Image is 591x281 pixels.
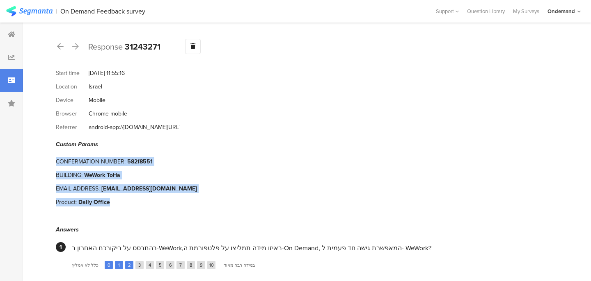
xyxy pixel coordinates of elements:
div: Ondemand [547,7,575,15]
div: 5 [156,261,164,269]
div: 6 [166,261,174,269]
div: Custom Params [56,140,552,149]
div: 10 [207,261,215,269]
div: EMAIL ADDRESS: [56,184,101,193]
div: | [56,7,57,16]
div: Mobile [89,96,105,104]
div: 2 [125,261,133,269]
div: 1 [115,261,123,269]
div: Israel [89,82,102,91]
div: BUILDING: [56,171,84,179]
div: 582f8551 [127,157,153,166]
div: Location [56,82,89,91]
a: My Surveys [509,7,543,15]
div: כלל לא אמליץ [72,262,98,268]
div: On Demand Feedback survey [60,7,145,15]
div: [EMAIL_ADDRESS][DOMAIN_NAME] [101,184,197,193]
div: 1 [56,242,66,252]
div: Daily Office [78,198,110,206]
div: בהתבסס על ביקורכם האחרון ב-WeWork,באיזו מידה תמליצו על פלטפורמת ה-On Demand, המאפשרת גישה חד פעמי... [72,243,552,253]
div: במידה רבה מאוד [224,262,255,268]
div: 8 [187,261,195,269]
div: android-app://[DOMAIN_NAME][URL] [89,123,180,131]
div: 7 [176,261,185,269]
div: CONFERMATION NUMBER: [56,157,127,166]
div: Device [56,96,89,104]
div: 0 [105,261,113,269]
div: Support [436,5,459,18]
div: Product: [56,198,78,206]
div: Start time [56,69,89,77]
div: 3 [135,261,144,269]
b: 31243271 [125,41,160,53]
div: 9 [197,261,205,269]
div: Referrer [56,123,89,131]
div: Answers [56,225,552,234]
a: Question Library [463,7,509,15]
div: Browser [56,109,89,118]
div: Chrome mobile [89,109,127,118]
div: WeWork ToHa [84,171,120,179]
div: 4 [146,261,154,269]
img: segmanta logo [6,6,53,16]
span: Response [88,41,123,53]
div: [DATE] 11:55:16 [89,69,125,77]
